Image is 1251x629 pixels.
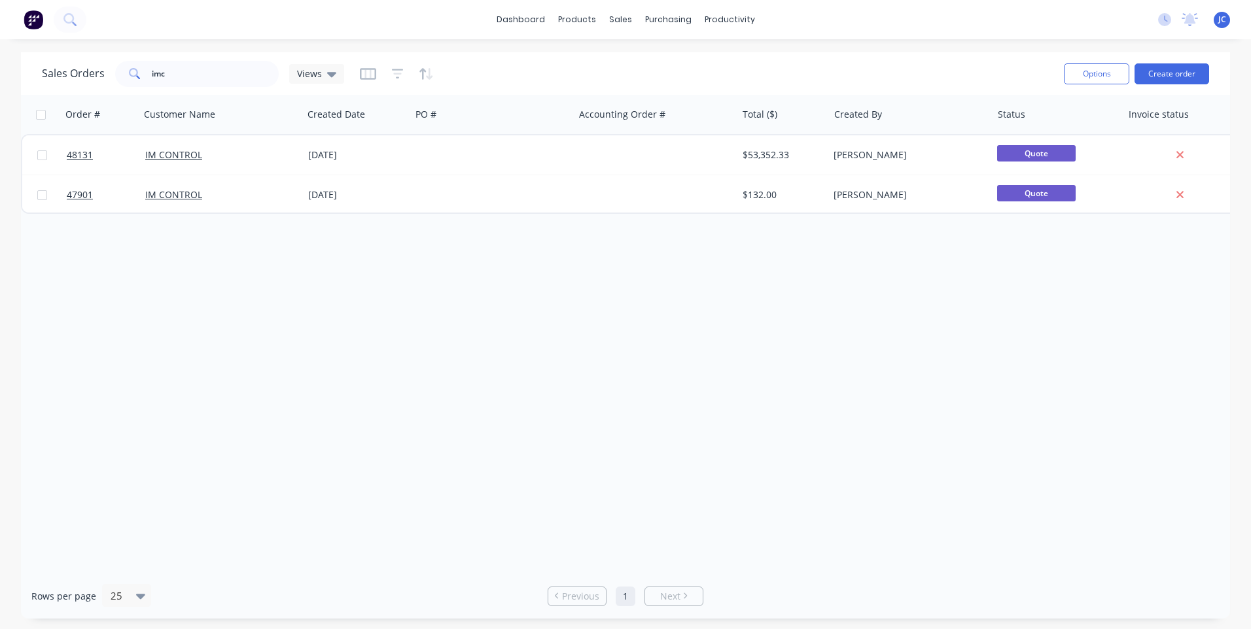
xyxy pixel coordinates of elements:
[24,10,43,29] img: Factory
[415,108,436,121] div: PO #
[639,10,698,29] div: purchasing
[42,67,105,80] h1: Sales Orders
[65,108,100,121] div: Order #
[743,188,819,201] div: $132.00
[1218,14,1226,25] span: JC
[297,67,322,80] span: Views
[67,148,93,161] span: 48131
[144,108,215,121] div: Customer Name
[542,586,709,606] ul: Pagination
[308,148,406,161] div: [DATE]
[548,590,606,603] a: Previous page
[834,108,882,121] div: Created By
[834,188,979,201] div: [PERSON_NAME]
[562,590,599,603] span: Previous
[552,10,603,29] div: products
[31,590,96,603] span: Rows per page
[67,188,93,201] span: 47901
[660,590,680,603] span: Next
[152,61,279,87] input: Search...
[998,108,1025,121] div: Status
[1129,108,1189,121] div: Invoice status
[579,108,665,121] div: Accounting Order #
[645,590,703,603] a: Next page
[490,10,552,29] a: dashboard
[603,10,639,29] div: sales
[616,586,635,606] a: Page 1 is your current page
[743,108,777,121] div: Total ($)
[997,185,1076,201] span: Quote
[834,148,979,161] div: [PERSON_NAME]
[67,135,145,175] a: 48131
[698,10,762,29] div: productivity
[308,188,406,201] div: [DATE]
[743,148,819,161] div: $53,352.33
[145,148,202,161] a: IM CONTROL
[1064,63,1129,84] button: Options
[308,108,365,121] div: Created Date
[145,188,202,201] a: IM CONTROL
[1135,63,1209,84] button: Create order
[67,175,145,214] a: 47901
[997,145,1076,161] span: Quote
